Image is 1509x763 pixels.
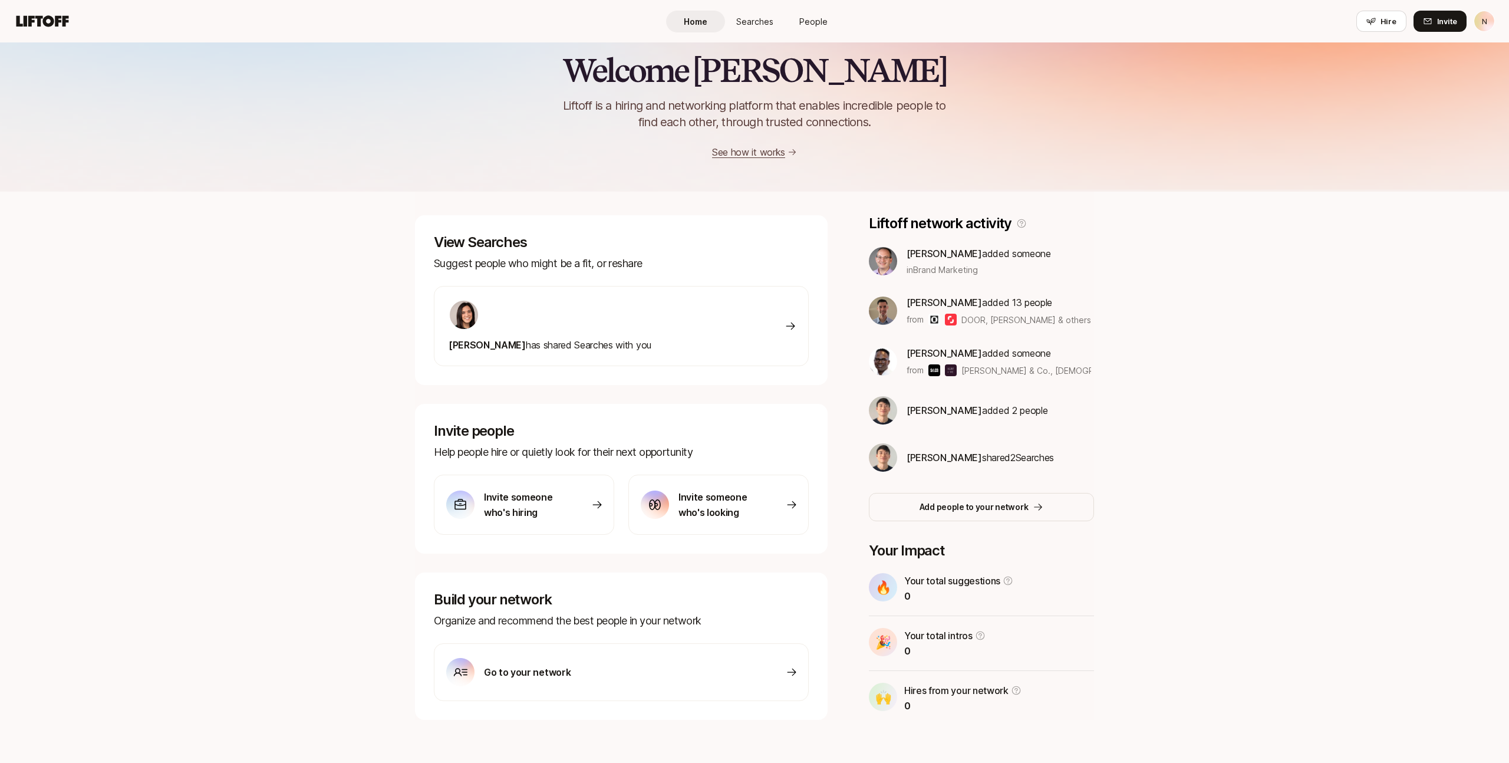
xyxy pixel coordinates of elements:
p: Add people to your network [920,500,1029,514]
span: Searches [736,15,773,28]
p: added 2 people [907,403,1047,418]
p: shared 2 Search es [907,450,1054,465]
p: Your total intros [904,628,973,643]
p: Invite someone who's hiring [484,489,566,520]
span: Home [684,15,707,28]
p: Go to your network [484,665,571,680]
p: View Searches [434,234,809,251]
span: in Brand Marketing [907,264,978,276]
p: Hires from your network [904,683,1009,698]
button: Add people to your network [869,493,1094,521]
span: People [799,15,828,28]
img: LGBT+ VC [945,364,957,376]
span: Invite [1437,15,1457,27]
img: 2835204d_fab2_40e4_99ab_e880f119cb53.jpg [869,347,897,376]
p: 0 [904,588,1013,604]
img: a8163552_46b3_43d6_9ef0_8442821dc43f.jpg [869,247,897,275]
span: [PERSON_NAME] & Co., [DEMOGRAPHIC_DATA] VC & others [961,366,1194,376]
span: [PERSON_NAME] [907,404,982,416]
div: 🔥 [869,573,897,601]
p: Your total suggestions [904,573,1000,588]
span: Hire [1380,15,1396,27]
a: Searches [725,11,784,32]
img: 47784c54_a4ff_477e_ab36_139cb03b2732.jpg [869,396,897,425]
img: 47784c54_a4ff_477e_ab36_139cb03b2732.jpg [869,443,897,472]
a: People [784,11,843,32]
p: Liftoff network activity [869,215,1012,232]
img: DOOR [928,314,940,325]
p: Liftoff is a hiring and networking platform that enables incredible people to find each other, th... [543,97,966,130]
p: Organize and recommend the best people in your network [434,613,809,629]
p: Build your network [434,591,809,608]
div: 🙌 [869,683,897,711]
p: Suggest people who might be a fit, or reshare [434,255,809,272]
p: added 13 people [907,295,1091,310]
p: N [1482,14,1487,28]
span: [PERSON_NAME] [449,339,526,351]
p: Your Impact [869,542,1094,559]
p: Help people hire or quietly look for their next opportunity [434,444,809,461]
button: Hire [1356,11,1406,32]
img: bf8f663c_42d6_4f7d_af6b_5f71b9527721.jpg [869,297,897,325]
span: [PERSON_NAME] [907,248,982,259]
h2: Welcome [PERSON_NAME] [562,52,947,88]
span: has shared Searches with you [449,339,651,351]
p: 0 [904,643,986,659]
p: from [907,363,924,377]
img: Slauson & Co. [928,364,940,376]
p: added someone [907,346,1091,361]
a: Home [666,11,725,32]
p: from [907,313,924,327]
img: 71d7b91d_d7cb_43b4_a7ea_a9b2f2cc6e03.jpg [450,301,478,329]
button: Invite [1414,11,1467,32]
a: See how it works [712,146,785,158]
span: [PERSON_NAME] [907,452,982,463]
p: Invite someone who's looking [678,489,761,520]
p: added someone [907,246,1051,261]
div: 🎉 [869,628,897,656]
img: Shutterstock [945,314,957,325]
p: 0 [904,698,1022,713]
span: DOOR, [PERSON_NAME] & others [961,314,1091,326]
button: N [1474,11,1495,32]
span: [PERSON_NAME] [907,297,982,308]
p: Invite people [434,423,809,439]
span: [PERSON_NAME] [907,347,982,359]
